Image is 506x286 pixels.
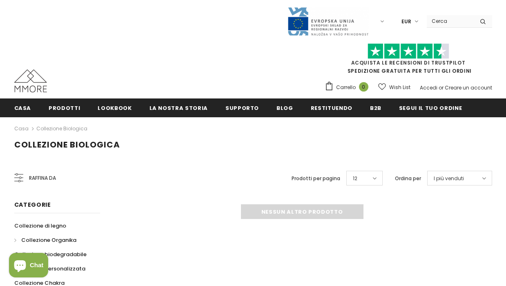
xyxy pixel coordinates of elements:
[325,47,492,74] span: SPEDIZIONE GRATUITA PER TUTTI GLI ORDINI
[401,18,411,26] span: EUR
[14,124,29,134] a: Casa
[276,98,293,117] a: Blog
[14,222,66,230] span: Collezione di legno
[36,125,87,132] a: Collezione biologica
[395,174,421,183] label: Ordina per
[49,98,80,117] a: Prodotti
[287,18,369,25] a: Javni Razpis
[49,104,80,112] span: Prodotti
[399,98,462,117] a: Segui il tuo ordine
[14,219,66,233] a: Collezione di legno
[351,59,466,66] a: Acquista le recensioni di TrustPilot
[14,247,87,261] a: Collezione biodegradabile
[7,253,51,279] inbox-online-store-chat: Shopify online store chat
[14,104,31,112] span: Casa
[98,104,132,112] span: Lookbook
[14,201,51,209] span: Categorie
[14,139,120,150] span: Collezione biologica
[292,174,340,183] label: Prodotti per pagina
[225,98,259,117] a: supporto
[353,174,357,183] span: 12
[311,98,352,117] a: Restituendo
[370,98,381,117] a: B2B
[325,81,372,94] a: Carrello 0
[389,83,410,92] span: Wish List
[427,15,474,27] input: Search Site
[311,104,352,112] span: Restituendo
[14,69,47,92] img: Casi MMORE
[225,104,259,112] span: supporto
[14,250,87,258] span: Collezione biodegradabile
[445,84,492,91] a: Creare un account
[399,104,462,112] span: Segui il tuo ordine
[149,98,208,117] a: La nostra storia
[276,104,293,112] span: Blog
[434,174,464,183] span: I più venduti
[370,104,381,112] span: B2B
[149,104,208,112] span: La nostra storia
[359,82,368,92] span: 0
[287,7,369,36] img: Javni Razpis
[378,80,410,94] a: Wish List
[98,98,132,117] a: Lookbook
[14,98,31,117] a: Casa
[439,84,444,91] span: or
[14,233,76,247] a: Collezione Organika
[21,236,76,244] span: Collezione Organika
[368,43,449,59] img: Fidati di Pilot Stars
[29,174,56,183] span: Raffina da
[336,83,356,92] span: Carrello
[420,84,437,91] a: Accedi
